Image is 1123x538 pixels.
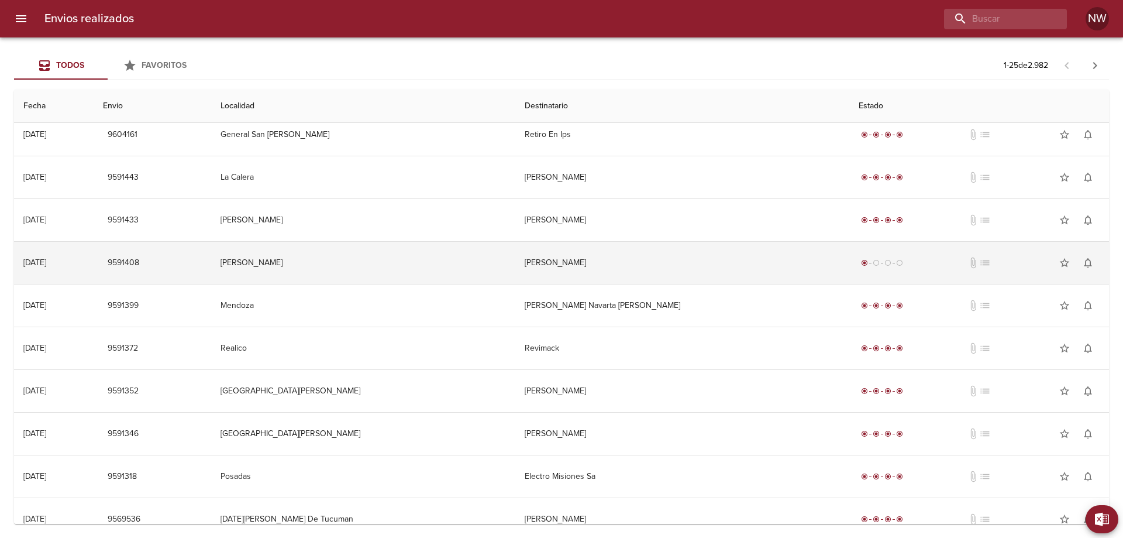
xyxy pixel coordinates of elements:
[1053,251,1076,275] button: Agregar a favoritos
[23,514,46,524] div: [DATE]
[884,473,891,480] span: radio_button_checked
[861,302,868,309] span: radio_button_checked
[1053,422,1076,446] button: Agregar a favoritos
[967,300,979,311] span: No tiene documentos adjuntos
[1059,257,1070,269] span: star_border
[1053,59,1081,71] span: Pagina anterior
[103,381,143,402] button: 9591352
[1086,7,1109,30] div: Abrir información de usuario
[103,509,145,530] button: 9569536
[1053,294,1076,317] button: Agregar a favoritos
[967,172,979,183] span: No tiene documentos adjuntos
[515,285,849,327] td: [PERSON_NAME] Navarta [PERSON_NAME]
[944,9,1047,29] input: buscar
[1059,129,1070,141] span: star_border
[861,430,868,437] span: radio_button_checked
[884,302,891,309] span: radio_button_checked
[861,345,868,352] span: radio_button_checked
[1059,172,1070,183] span: star_border
[1076,379,1100,403] button: Activar notificaciones
[884,131,891,138] span: radio_button_checked
[896,473,903,480] span: radio_button_checked
[967,214,979,226] span: No tiene documentos adjuntos
[861,473,868,480] span: radio_button_checked
[211,413,515,455] td: [GEOGRAPHIC_DATA][PERSON_NAME]
[1076,208,1100,232] button: Activar notificaciones
[515,90,849,123] th: Destinatario
[884,388,891,395] span: radio_button_checked
[103,423,143,445] button: 9591346
[1059,428,1070,440] span: star_border
[44,9,134,28] h6: Envios realizados
[979,471,991,482] span: No tiene pedido asociado
[979,428,991,440] span: No tiene pedido asociado
[23,258,46,268] div: [DATE]
[861,388,868,395] span: radio_button_checked
[1086,505,1118,533] button: Exportar Excel
[108,170,139,185] span: 9591443
[884,516,891,523] span: radio_button_checked
[103,124,142,146] button: 9604161
[211,156,515,198] td: La Calera
[873,131,880,138] span: radio_button_checked
[967,129,979,141] span: No tiene documentos adjuntos
[1082,257,1094,269] span: notifications_none
[108,299,139,313] span: 9591399
[861,217,868,224] span: radio_button_checked
[14,52,201,80] div: Tabs Envios
[211,370,515,412] td: [GEOGRAPHIC_DATA][PERSON_NAME]
[896,388,903,395] span: radio_button_checked
[23,215,46,225] div: [DATE]
[896,302,903,309] span: radio_button_checked
[211,455,515,498] td: Posadas
[979,342,991,354] span: No tiene pedido asociado
[1053,337,1076,360] button: Agregar a favoritos
[967,471,979,482] span: No tiene documentos adjuntos
[1082,172,1094,183] span: notifications_none
[1082,214,1094,226] span: notifications_none
[859,300,905,311] div: Entregado
[1082,300,1094,311] span: notifications_none
[1059,471,1070,482] span: star_border
[211,242,515,284] td: [PERSON_NAME]
[884,430,891,437] span: radio_button_checked
[1059,214,1070,226] span: star_border
[515,156,849,198] td: [PERSON_NAME]
[108,470,137,484] span: 9591318
[859,172,905,183] div: Entregado
[108,213,139,228] span: 9591433
[103,338,143,359] button: 9591372
[896,131,903,138] span: radio_button_checked
[1053,123,1076,146] button: Agregar a favoritos
[896,516,903,523] span: radio_button_checked
[23,172,46,182] div: [DATE]
[211,199,515,241] td: [PERSON_NAME]
[108,128,137,142] span: 9604161
[861,516,868,523] span: radio_button_checked
[211,327,515,369] td: Realico
[859,214,905,226] div: Entregado
[979,300,991,311] span: No tiene pedido asociado
[873,345,880,352] span: radio_button_checked
[1059,300,1070,311] span: star_border
[103,252,144,274] button: 9591408
[211,285,515,327] td: Mendoza
[23,471,46,481] div: [DATE]
[967,513,979,525] span: No tiene documentos adjuntos
[873,516,880,523] span: radio_button_checked
[515,327,849,369] td: Revimack
[967,342,979,354] span: No tiene documentos adjuntos
[1081,52,1109,80] span: Pagina siguiente
[873,388,880,395] span: radio_button_checked
[896,345,903,352] span: radio_button_checked
[211,90,515,123] th: Localidad
[1082,385,1094,397] span: notifications_none
[873,259,880,266] span: radio_button_unchecked
[979,129,991,141] span: No tiene pedido asociado
[967,257,979,269] span: No tiene documentos adjuntos
[108,256,139,270] span: 9591408
[1059,513,1070,525] span: star_border
[859,385,905,397] div: Entregado
[1076,123,1100,146] button: Activar notificaciones
[1082,428,1094,440] span: notifications_none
